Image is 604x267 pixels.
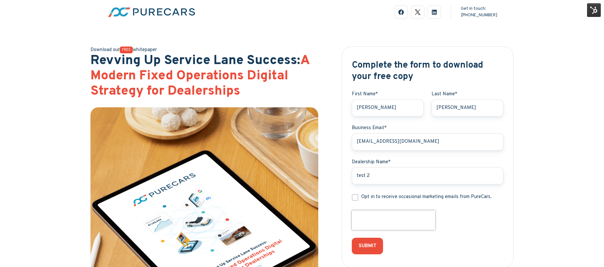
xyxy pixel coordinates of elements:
h3: Complete the form to download your free copy [352,60,503,83]
input: First Name [352,100,424,117]
span: Dealership Name [352,159,388,165]
span: Last Name [432,91,455,97]
span: FREE [120,47,133,53]
iframe: reCAPTCHA [352,210,435,230]
input: SUBMIT [352,238,383,254]
input: Last Name [432,100,503,117]
input: Email [352,133,503,151]
span: First Name [352,91,375,97]
span: Revving Up Service Lane Success: [90,53,300,69]
div: Get in touch: [461,6,497,19]
img: pc-logo-fc-horizontal [107,6,196,18]
input: Dealership Name [352,167,503,184]
span: A Modern Fixed Operations Digital Strategy for Dealerships [90,53,309,100]
input: Opt in to receive occasional marketing emails from PureCars. [352,194,358,201]
img: logo-black [415,9,420,15]
a: [PHONE_NUMBER] [461,12,497,18]
p: Download our whitepaper [90,47,318,53]
span: Business Email [352,125,384,131]
img: HubSpot Tools Menu Toggle [587,3,601,17]
a: logo-black [411,6,424,19]
p: Opt in to receive occasional marketing emails from PureCars. [361,194,492,200]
